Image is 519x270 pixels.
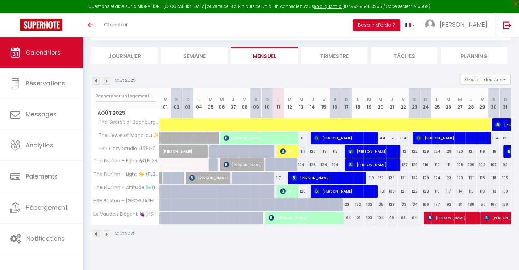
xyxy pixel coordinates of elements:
[273,88,284,118] th: 11
[488,145,499,158] div: 118
[160,88,171,118] th: 01
[465,158,477,171] div: 109
[375,212,386,224] div: 104
[26,234,65,243] span: Notifications
[431,88,443,118] th: 25
[420,185,431,198] div: 123
[114,77,136,84] p: Août 2025
[352,88,363,118] th: 18
[357,96,359,103] abbr: L
[341,88,352,118] th: 17
[488,88,499,118] th: 30
[330,88,341,118] th: 16
[420,88,431,118] th: 24
[311,96,314,103] abbr: J
[161,47,228,64] li: Semaine
[232,96,234,103] abbr: J
[301,47,367,64] li: Trimestre
[409,172,420,184] div: 122
[91,108,159,118] span: Août 2025
[500,172,511,184] div: 105
[503,21,511,29] img: logout
[431,158,443,171] div: 112
[334,96,337,103] abbr: S
[261,88,273,118] th: 10
[465,145,477,158] div: 121
[431,198,443,211] div: 177
[250,88,261,118] th: 09
[352,198,363,211] div: 132
[488,185,499,198] div: 113
[171,88,182,118] th: 02
[330,145,341,158] div: 118
[92,212,161,217] span: Le Vaudois Élégant 🍇(HSH Barre 6)
[353,19,400,31] button: Besoin d'aide ?
[160,158,171,171] a: [PERSON_NAME]
[443,185,454,198] div: 117
[375,172,386,184] div: 131
[291,171,365,184] span: [PERSON_NAME]
[299,96,303,103] abbr: M
[443,158,454,171] div: 111
[398,145,409,158] div: 121
[500,132,511,144] div: 121
[231,47,298,64] li: Mensuel
[341,198,352,211] div: 122
[398,172,409,184] div: 121
[398,185,409,198] div: 121
[500,158,511,171] div: 94
[488,158,499,171] div: 107
[114,230,136,237] p: Août 2025
[500,88,511,118] th: 31
[409,158,420,171] div: 129
[295,185,307,198] div: 123
[243,96,246,103] abbr: V
[367,96,371,103] abbr: M
[216,88,228,118] th: 06
[409,88,420,118] th: 23
[92,118,161,126] span: The Secret of Bechburg 🏰
[164,96,167,103] abbr: V
[273,172,284,184] div: 117
[322,96,325,103] abbr: V
[99,13,133,37] a: Chercher
[441,47,507,64] li: Planning
[314,185,376,198] span: [PERSON_NAME]
[443,88,454,118] th: 26
[465,172,477,184] div: 121
[284,88,295,118] th: 12
[477,198,488,211] div: 156
[413,96,416,103] abbr: S
[265,96,269,103] abbr: D
[193,88,205,118] th: 04
[307,88,318,118] th: 14
[398,212,409,224] div: 96
[439,20,487,29] span: [PERSON_NAME]
[92,132,161,139] span: The Jewel of Monbijou ✨
[92,172,161,177] span: The Flur'Inn - Light ☀️ (FL28G2LI)
[386,212,398,224] div: 99
[431,185,443,198] div: 118
[269,211,342,224] span: [PERSON_NAME]
[295,132,307,144] div: 116
[454,172,465,184] div: 120
[386,198,398,211] div: 129
[375,198,386,211] div: 135
[288,96,292,103] abbr: M
[91,47,158,64] li: Journalier
[363,172,375,184] div: 119
[189,171,228,184] span: [PERSON_NAME]
[371,47,437,64] li: Tâches
[390,96,393,103] abbr: J
[386,132,398,144] div: 151
[348,145,398,158] span: [PERSON_NAME]
[330,158,341,171] div: 124
[492,96,495,103] abbr: S
[205,88,216,118] th: 05
[460,74,511,84] button: Gestion des prix
[398,88,409,118] th: 22
[162,141,225,154] span: [PERSON_NAME]
[375,132,386,144] div: 144
[398,198,409,211] div: 133
[477,88,488,118] th: 29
